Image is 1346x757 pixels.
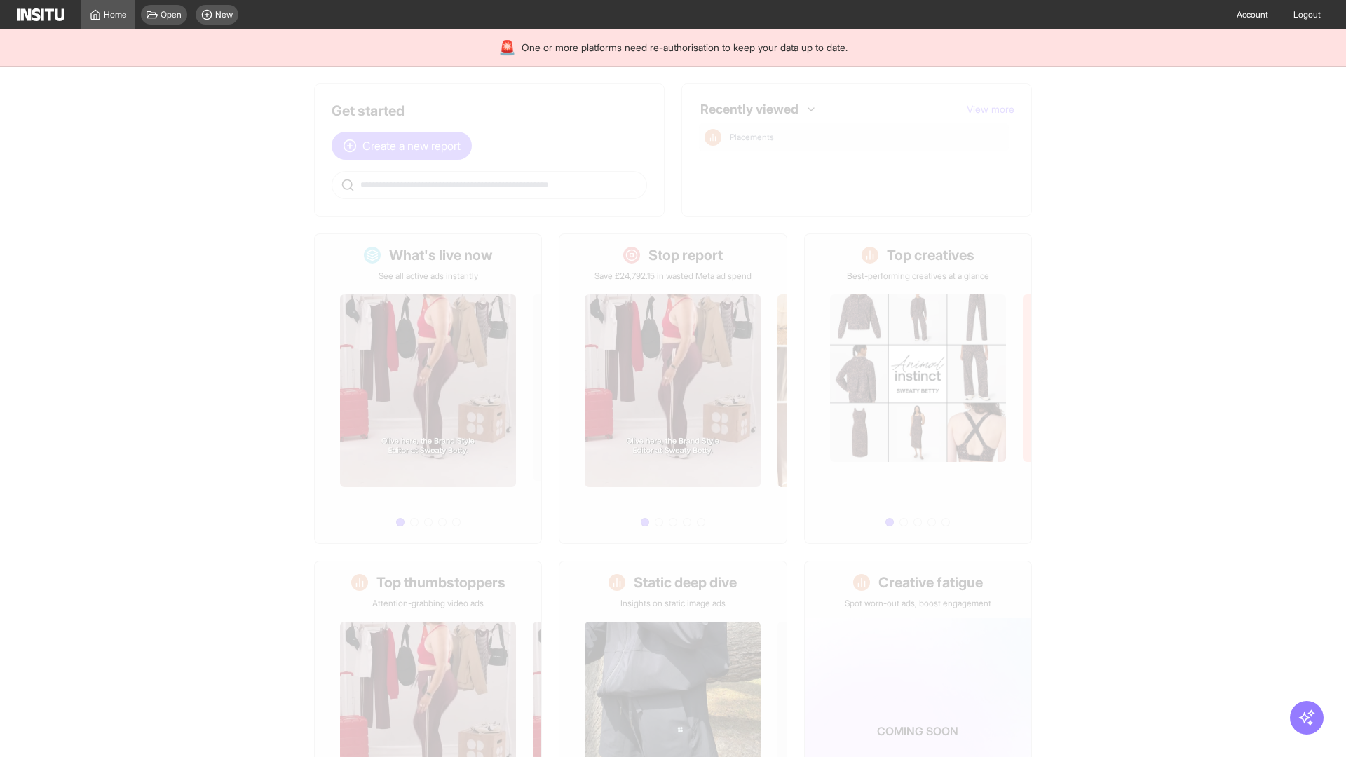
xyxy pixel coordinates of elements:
img: Logo [17,8,64,21]
span: Home [104,9,127,20]
span: New [215,9,233,20]
div: 🚨 [498,38,516,57]
span: One or more platforms need re-authorisation to keep your data up to date. [522,41,848,55]
span: Open [161,9,182,20]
